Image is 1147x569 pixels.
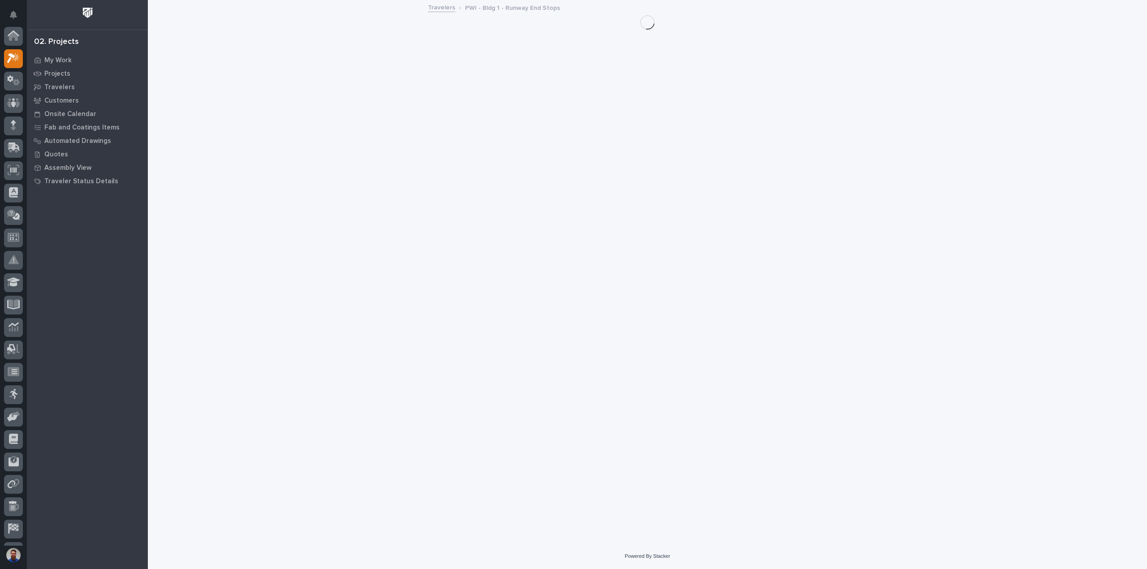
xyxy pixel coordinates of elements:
p: PWI - Bldg 1 - Runway End Stops [465,2,560,12]
button: Notifications [4,5,23,24]
button: users-avatar [4,546,23,565]
a: Traveler Status Details [27,174,148,188]
p: My Work [44,56,72,65]
p: Onsite Calendar [44,110,96,118]
a: Travelers [428,2,455,12]
p: Quotes [44,151,68,159]
p: Travelers [44,83,75,91]
a: Automated Drawings [27,134,148,147]
a: Fab and Coatings Items [27,121,148,134]
p: Fab and Coatings Items [44,124,120,132]
p: Automated Drawings [44,137,111,145]
div: Notifications [11,11,23,25]
a: Onsite Calendar [27,107,148,121]
div: 02. Projects [34,37,79,47]
a: Projects [27,67,148,80]
a: Powered By Stacker [625,553,670,559]
p: Projects [44,70,70,78]
a: Travelers [27,80,148,94]
p: Customers [44,97,79,105]
a: Quotes [27,147,148,161]
img: Workspace Logo [79,4,96,21]
a: Assembly View [27,161,148,174]
a: My Work [27,53,148,67]
p: Traveler Status Details [44,177,118,185]
a: Customers [27,94,148,107]
p: Assembly View [44,164,91,172]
